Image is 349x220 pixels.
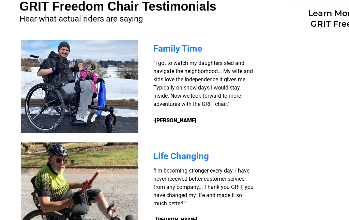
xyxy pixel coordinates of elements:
[155,117,197,124] strong: [PERSON_NAME]
[153,167,254,207] span: "I'm becoming stronger every day. I have never received better customer service from any company....
[19,14,143,24] span: Hear what actual riders are saying
[153,43,202,54] span: Family Time
[153,151,209,161] span: Life Changing
[153,60,253,124] span: “I got to watch my daughters sled and navigate the neighborhood... My wife and kids love the inde...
